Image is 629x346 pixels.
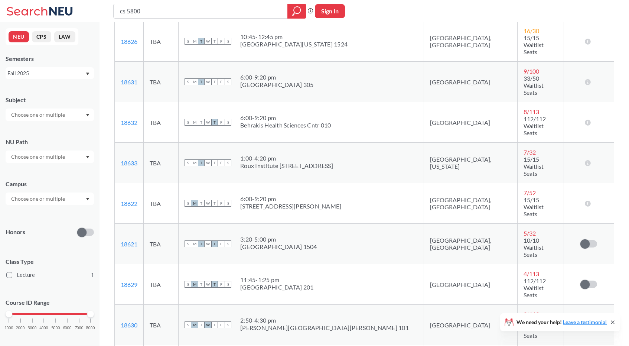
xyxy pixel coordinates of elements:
[191,78,198,85] span: M
[218,281,225,288] span: F
[185,159,191,166] span: S
[211,321,218,328] span: T
[191,281,198,288] span: M
[144,102,179,143] td: TBA
[86,326,95,330] span: 8000
[225,38,231,45] span: S
[218,38,225,45] span: F
[121,119,137,126] a: 18632
[198,159,205,166] span: T
[9,31,29,42] button: NEU
[225,281,231,288] span: S
[7,110,70,119] input: Choose one or multiple
[240,236,317,243] div: 3:20 - 5:00 pm
[524,196,544,217] span: 15/15 Waitlist Seats
[240,317,409,324] div: 2:50 - 4:30 pm
[39,326,48,330] span: 4000
[86,72,89,75] svg: Dropdown arrow
[185,321,191,328] span: S
[240,33,348,41] div: 10:45 - 12:45 pm
[424,224,518,264] td: [GEOGRAPHIC_DATA], [GEOGRAPHIC_DATA]
[292,6,301,16] svg: magnifying glass
[218,159,225,166] span: F
[6,298,94,307] p: Course ID Range
[524,277,546,298] span: 112/112 Waitlist Seats
[51,326,60,330] span: 5000
[6,96,94,104] div: Subject
[6,138,94,146] div: NU Path
[225,159,231,166] span: S
[524,237,544,258] span: 10/10 Waitlist Seats
[563,319,607,325] a: Leave a testimonial
[240,162,333,169] div: Roux Institute [STREET_ADDRESS]
[524,230,536,237] span: 5 / 32
[144,264,179,305] td: TBA
[185,38,191,45] span: S
[524,75,544,96] span: 33/50 Waitlist Seats
[524,68,539,75] span: 9 / 100
[205,321,211,328] span: W
[6,270,94,280] label: Lecture
[524,270,539,277] span: 4 / 113
[86,156,89,159] svg: Dropdown arrow
[6,67,94,79] div: Fall 2025Dropdown arrow
[6,193,94,205] div: Dropdown arrow
[121,78,137,85] a: 18631
[121,321,137,329] a: 18630
[6,151,94,163] div: Dropdown arrow
[28,326,37,330] span: 3000
[211,240,218,247] span: T
[198,38,205,45] span: T
[7,194,70,203] input: Choose one or multiple
[6,180,94,188] div: Campus
[205,281,211,288] span: W
[218,240,225,247] span: F
[524,34,544,55] span: 15/15 Waitlist Seats
[63,326,72,330] span: 6000
[191,200,198,207] span: M
[144,143,179,183] td: TBA
[191,159,198,166] span: M
[315,4,345,18] button: Sign In
[287,4,306,19] div: magnifying glass
[524,115,546,136] span: 112/112 Waitlist Seats
[211,38,218,45] span: T
[424,264,518,305] td: [GEOGRAPHIC_DATA]
[205,159,211,166] span: W
[524,149,536,156] span: 7 / 32
[144,305,179,345] td: TBA
[225,78,231,85] span: S
[185,281,191,288] span: S
[516,320,607,325] span: We need your help!
[121,281,137,288] a: 18629
[524,108,539,115] span: 8 / 113
[240,243,317,250] div: [GEOGRAPHIC_DATA] 1504
[191,38,198,45] span: M
[205,200,211,207] span: W
[7,152,70,161] input: Choose one or multiple
[144,183,179,224] td: TBA
[32,31,51,42] button: CPS
[240,114,331,122] div: 6:00 - 9:20 pm
[524,156,544,177] span: 15/15 Waitlist Seats
[86,114,89,117] svg: Dropdown arrow
[524,189,536,196] span: 7 / 52
[16,326,25,330] span: 2000
[225,200,231,207] span: S
[225,240,231,247] span: S
[185,200,191,207] span: S
[6,258,94,266] span: Class Type
[240,74,313,81] div: 6:00 - 9:20 pm
[524,311,539,318] span: 3 / 113
[54,31,75,42] button: LAW
[424,102,518,143] td: [GEOGRAPHIC_DATA]
[144,21,179,62] td: TBA
[240,203,341,210] div: [STREET_ADDRESS][PERSON_NAME]
[121,38,137,45] a: 18626
[218,119,225,126] span: F
[121,159,137,166] a: 18633
[185,240,191,247] span: S
[424,21,518,62] td: [GEOGRAPHIC_DATA], [GEOGRAPHIC_DATA]
[225,321,231,328] span: S
[424,305,518,345] td: [GEOGRAPHIC_DATA]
